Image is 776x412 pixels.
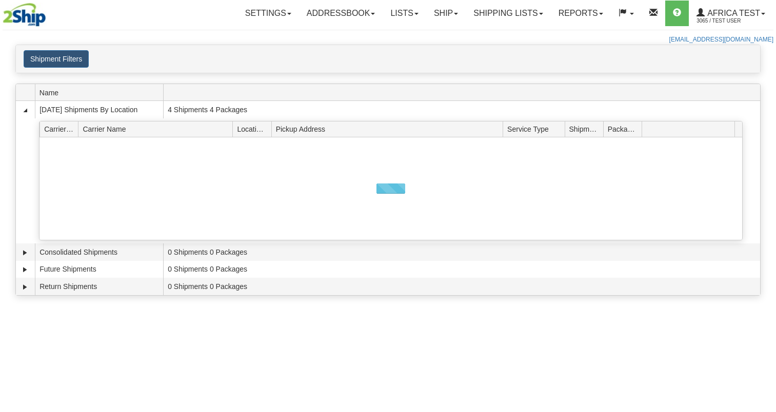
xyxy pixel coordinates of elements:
td: 0 Shipments 0 Packages [163,261,760,278]
span: Africa Test [705,9,760,17]
img: logo3065.jpg [3,3,47,29]
td: 4 Shipments 4 Packages [163,101,760,118]
td: Return Shipments [35,278,163,295]
span: Carrier Id [44,121,78,137]
a: Expand [20,248,30,258]
a: Africa Test 3065 / TEST USER [689,1,773,26]
a: Expand [20,264,30,275]
button: Shipment Filters [24,50,89,68]
td: 0 Shipments 0 Packages [163,278,760,295]
span: Shipments [569,121,604,137]
a: Expand [20,282,30,292]
span: Name [39,85,163,100]
span: Pickup Address [276,121,503,137]
span: 3065 / TEST USER [697,16,773,26]
a: Addressbook [299,1,383,26]
span: Service Type [507,121,565,137]
td: 0 Shipments 0 Packages [163,243,760,261]
td: [DATE] Shipments By Location [35,101,163,118]
a: Settings [237,1,299,26]
a: [EMAIL_ADDRESS][DOMAIN_NAME] [669,36,773,43]
a: Shipping lists [466,1,550,26]
span: Packages [608,121,642,137]
a: Collapse [20,105,30,115]
span: Carrier Name [83,121,232,137]
td: Future Shipments [35,261,163,278]
span: Location Id [237,121,271,137]
td: Consolidated Shipments [35,243,163,261]
a: Reports [551,1,611,26]
a: Ship [426,1,466,26]
a: Lists [383,1,426,26]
